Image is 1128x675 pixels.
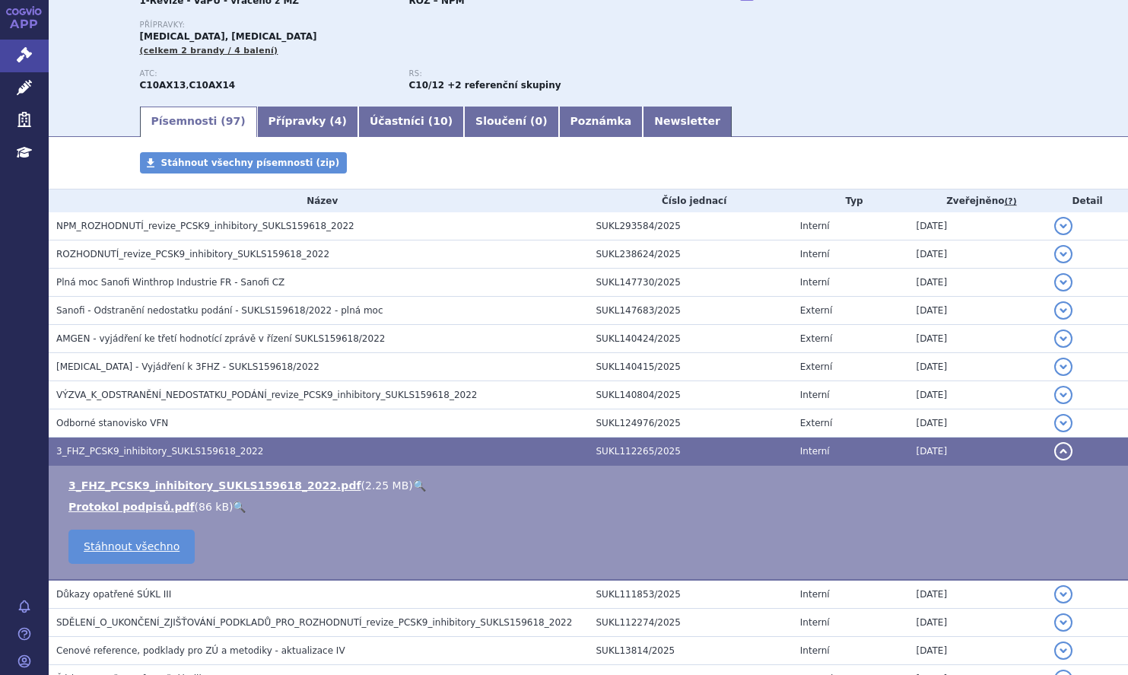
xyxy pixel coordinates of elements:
[409,80,445,91] strong: evolokumab
[589,353,793,381] td: SUKL140415/2025
[800,361,832,372] span: Externí
[56,277,284,288] span: Plná moc Sanofi Winthrop Industrie FR - Sanofi CZ
[800,333,832,344] span: Externí
[56,361,319,372] span: Praluent - Vyjádření k 3FHZ - SUKLS159618/2022
[908,637,1047,665] td: [DATE]
[161,158,340,168] span: Stáhnout všechny písemnosti (zip)
[257,107,358,137] a: Přípravky (4)
[140,21,678,30] p: Přípravky:
[589,297,793,325] td: SUKL147683/2025
[589,240,793,269] td: SUKL238624/2025
[49,189,589,212] th: Název
[233,501,246,513] a: 🔍
[800,249,830,259] span: Interní
[908,580,1047,609] td: [DATE]
[1054,585,1072,603] button: detail
[56,645,345,656] span: Cenové reference, podklady pro ZÚ a metodiky - aktualizace IV
[56,305,383,316] span: Sanofi - Odstranění nedostatku podání - SUKLS159618/2022 - plná moc
[68,478,1113,493] li: ( )
[1054,358,1072,376] button: detail
[56,221,354,231] span: NPM_ROZHODNUTÍ_revize_PCSK9_inhibitory_SUKLS159618_2022
[1054,442,1072,460] button: detail
[140,152,348,174] a: Stáhnout všechny písemnosti (zip)
[589,212,793,240] td: SUKL293584/2025
[800,277,830,288] span: Interní
[189,80,235,91] strong: ALIROKUMAB
[56,589,171,600] span: Důkazy opatřené SÚKL III
[140,107,257,137] a: Písemnosti (97)
[643,107,732,137] a: Newsletter
[464,107,558,137] a: Sloučení (0)
[433,115,447,127] span: 10
[589,269,793,297] td: SUKL147730/2025
[908,325,1047,353] td: [DATE]
[559,107,643,137] a: Poznámka
[589,381,793,409] td: SUKL140804/2025
[1054,301,1072,320] button: detail
[908,353,1047,381] td: [DATE]
[800,645,830,656] span: Interní
[56,249,329,259] span: ROZHODNUTÍ_revize_PCSK9_inhibitory_SUKLS159618_2022
[1047,189,1128,212] th: Detail
[908,189,1047,212] th: Zveřejněno
[1054,414,1072,432] button: detail
[1054,245,1072,263] button: detail
[1054,273,1072,291] button: detail
[800,589,830,600] span: Interní
[908,381,1047,409] td: [DATE]
[365,479,408,492] span: 2.25 MB
[68,479,361,492] a: 3_FHZ_PCSK9_inhibitory_SUKLS159618_2022.pdf
[1054,386,1072,404] button: detail
[800,305,832,316] span: Externí
[1054,613,1072,632] button: detail
[140,80,186,91] strong: EVOLOKUMAB
[56,333,385,344] span: AMGEN - vyjádření ke třetí hodnotící zprávě v řízení SUKLS159618/2022
[1054,217,1072,235] button: detail
[1054,330,1072,348] button: detail
[68,501,195,513] a: Protokol podpisů.pdf
[1004,196,1016,207] abbr: (?)
[908,409,1047,438] td: [DATE]
[413,479,426,492] a: 🔍
[68,499,1113,514] li: ( )
[56,446,263,457] span: 3_FHZ_PCSK9_inhibitory_SUKLS159618_2022
[56,617,572,628] span: SDĚLENÍ_O_UKONČENÍ_ZJIŠŤOVÁNÍ_PODKLADŮ_PRO_ROZHODNUTÍ_revize_PCSK9_inhibitory_SUKLS159618_2022
[409,69,663,78] p: RS:
[56,418,168,428] span: Odborné stanovisko VFN
[908,240,1047,269] td: [DATE]
[589,609,793,637] td: SUKL112274/2025
[589,409,793,438] td: SUKL124976/2025
[358,107,464,137] a: Účastníci (10)
[335,115,342,127] span: 4
[908,609,1047,637] td: [DATE]
[908,297,1047,325] td: [DATE]
[589,580,793,609] td: SUKL111853/2025
[908,212,1047,240] td: [DATE]
[1054,642,1072,660] button: detail
[800,390,830,400] span: Interní
[447,80,561,91] strong: +2 referenční skupiny
[140,69,394,78] p: ATC:
[226,115,240,127] span: 97
[589,438,793,466] td: SUKL112265/2025
[800,617,830,628] span: Interní
[68,530,195,564] a: Stáhnout všechno
[535,115,542,127] span: 0
[908,269,1047,297] td: [DATE]
[589,325,793,353] td: SUKL140424/2025
[140,46,278,56] span: (celkem 2 brandy / 4 balení)
[199,501,229,513] span: 86 kB
[800,418,832,428] span: Externí
[800,221,830,231] span: Interní
[589,637,793,665] td: SUKL13814/2025
[793,189,909,212] th: Typ
[56,390,477,400] span: VÝZVA_K_ODSTRANĚNÍ_NEDOSTATKU_PODÁNÍ_revize_PCSK9_inhibitory_SUKLS159618_2022
[800,446,830,457] span: Interní
[140,69,409,92] div: ,
[140,31,317,42] span: [MEDICAL_DATA], [MEDICAL_DATA]
[589,189,793,212] th: Číslo jednací
[908,438,1047,466] td: [DATE]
